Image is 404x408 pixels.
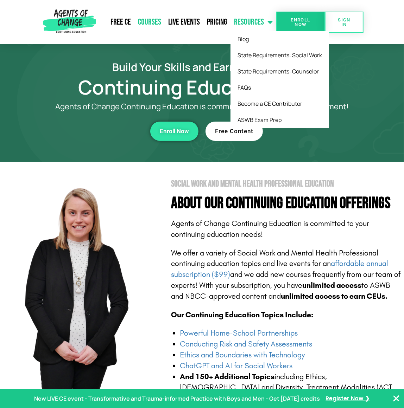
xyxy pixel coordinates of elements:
p: Agents of Change Continuing Education is committed to your career development! [46,102,358,111]
span: Agents of Change Continuing Education is committed to your continuing education needs! [171,219,369,239]
h2: Social Work and Mental Health Professional Education [171,180,403,188]
a: State Requirements: Social Work [231,47,329,63]
b: unlimited access [302,281,361,290]
button: Close Banner [392,394,400,403]
a: FAQs [231,79,329,96]
a: Enroll Now [276,12,325,33]
b: Our Continuing Education Topics Include: [171,310,313,319]
a: Register Now ❯ [326,394,370,404]
span: Free Content [215,128,253,134]
a: State Requirements: Counselor [231,63,329,79]
a: SIGN IN [325,12,364,33]
ul: Resources [231,31,329,128]
b: unlimited access to earn CEUs. [281,292,388,301]
a: Free CE [107,13,134,31]
nav: Menu [99,13,276,31]
a: Blog [231,31,329,47]
h4: About Our Continuing Education Offerings [171,195,403,211]
h1: Continuing Education (CE) [18,79,386,95]
span: SIGN IN [336,18,352,27]
a: Enroll Now [150,122,198,141]
p: We offer a variety of Social Work and Mental Health Professional continuing education topics and ... [171,248,403,302]
a: Powerful Home-School Partnerships [180,329,298,338]
a: Free Content [206,122,263,141]
a: Resources [231,13,276,31]
h2: Build Your Skills and Earn CE Credits [18,62,386,72]
a: ChatGPT and AI for Social Workers [180,361,292,370]
a: Courses [134,13,165,31]
a: Ethics and Boundaries with Technology [180,350,305,360]
span: Enroll Now [288,18,314,27]
a: Conducting Risk and Safety Assessments [180,339,312,349]
span: Enroll Now [160,128,189,134]
p: New LIVE CE event - Transformative and Trauma-informed Practice with Boys and Men - Get [DATE] cr... [34,394,320,404]
b: And 150+ Additional Topics [180,372,274,381]
a: Become a CE Contributor [231,96,329,112]
a: Live Events [165,13,203,31]
a: ASWB Exam Prep [231,112,329,128]
a: Pricing [203,13,231,31]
